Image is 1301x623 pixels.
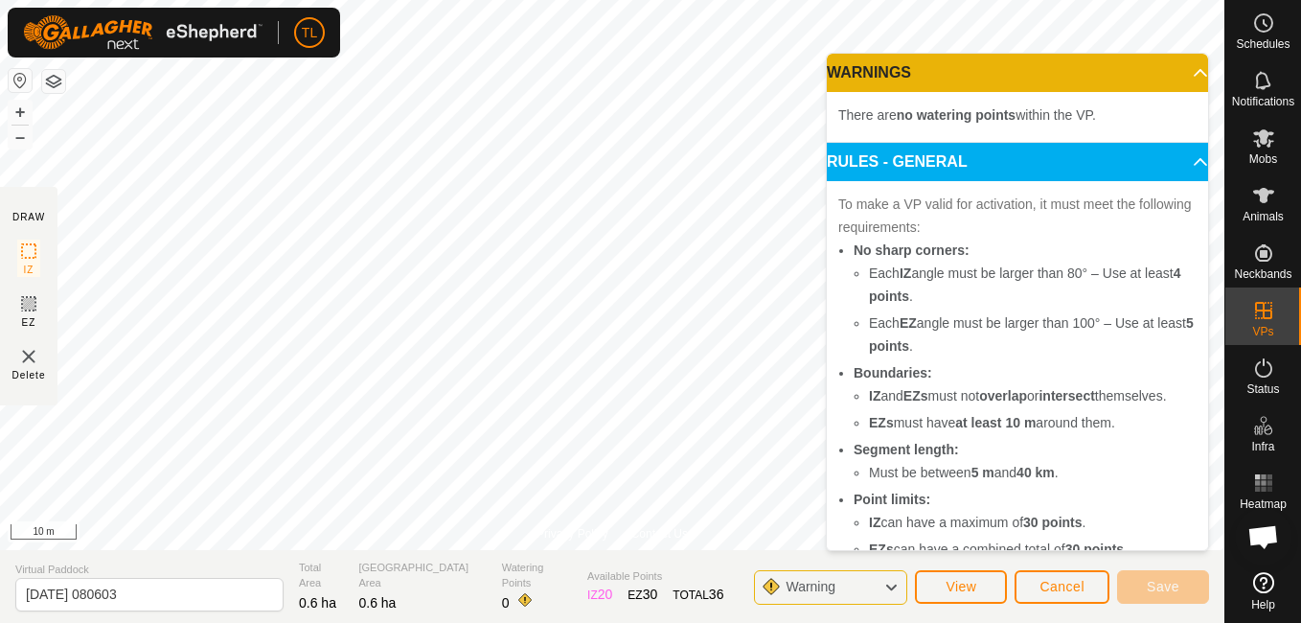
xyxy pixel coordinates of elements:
[1251,599,1275,611] span: Help
[9,126,32,149] button: –
[1039,388,1094,404] b: intersect
[1235,508,1292,565] div: Open chat
[971,465,994,480] b: 5 m
[827,154,968,170] span: RULES - GENERAL
[9,101,32,124] button: +
[1243,211,1284,222] span: Animals
[42,70,65,93] button: Map Layers
[854,242,970,258] b: No sharp corners:
[299,560,343,591] span: Total Area
[299,595,336,611] span: 0.6 ha
[869,388,880,404] b: IZ
[631,525,688,542] a: Contact Us
[12,368,46,382] span: Delete
[358,595,396,611] span: 0.6 ha
[709,587,724,602] span: 36
[900,265,911,281] b: IZ
[827,181,1208,603] p-accordion-content: RULES - GENERAL
[979,388,1027,404] b: overlap
[869,262,1197,308] li: Each angle must be larger than 80° – Use at least .
[1234,268,1291,280] span: Neckbands
[628,585,657,605] div: EZ
[1246,383,1279,395] span: Status
[869,311,1197,358] li: Each angle must be larger than 100° – Use at least .
[827,65,911,81] span: WARNINGS
[587,585,612,605] div: IZ
[536,525,608,542] a: Privacy Policy
[869,411,1197,434] li: must have around them.
[854,442,959,457] b: Segment length:
[869,511,1197,534] li: can have a maximum of .
[643,587,658,602] span: 30
[17,345,40,368] img: VP
[24,263,34,277] span: IZ
[915,570,1007,604] button: View
[955,415,1036,430] b: at least 10 m
[1117,570,1209,604] button: Save
[1232,96,1294,107] span: Notifications
[869,265,1181,304] b: 4 points
[903,388,928,404] b: EZs
[946,579,976,594] span: View
[827,54,1208,92] p-accordion-header: WARNINGS
[838,107,1096,123] span: There are within the VP.
[854,365,932,381] b: Boundaries:
[1023,515,1082,530] b: 30 points
[673,585,723,605] div: TOTAL
[869,461,1197,484] li: Must be between and .
[827,143,1208,181] p-accordion-header: RULES - GENERAL
[897,107,1016,123] b: no watering points
[1249,153,1277,165] span: Mobs
[9,69,32,92] button: Reset Map
[869,315,1194,354] b: 5 points
[869,515,880,530] b: IZ
[869,384,1197,407] li: and must not or themselves.
[1225,565,1301,618] a: Help
[827,92,1208,142] p-accordion-content: WARNINGS
[1016,465,1055,480] b: 40 km
[22,315,36,330] span: EZ
[587,568,723,585] span: Available Points
[1240,498,1287,510] span: Heatmap
[1251,441,1274,452] span: Infra
[358,560,486,591] span: [GEOGRAPHIC_DATA] Area
[900,315,917,331] b: EZ
[23,15,262,50] img: Gallagher Logo
[869,415,894,430] b: EZs
[869,538,1197,561] li: can have a combined total of .
[302,23,317,43] span: TL
[838,196,1192,235] span: To make a VP valid for activation, it must meet the following requirements:
[1252,326,1273,337] span: VPs
[1236,38,1290,50] span: Schedules
[598,587,613,602] span: 20
[1065,542,1124,557] b: 30 points
[15,562,284,578] span: Virtual Paddock
[12,210,45,224] div: DRAW
[854,492,930,507] b: Point limits:
[1147,579,1179,594] span: Save
[502,560,572,591] span: Watering Points
[869,542,894,557] b: EZs
[502,595,510,611] span: 0
[1015,570,1109,604] button: Cancel
[786,579,835,594] span: Warning
[1039,579,1084,594] span: Cancel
